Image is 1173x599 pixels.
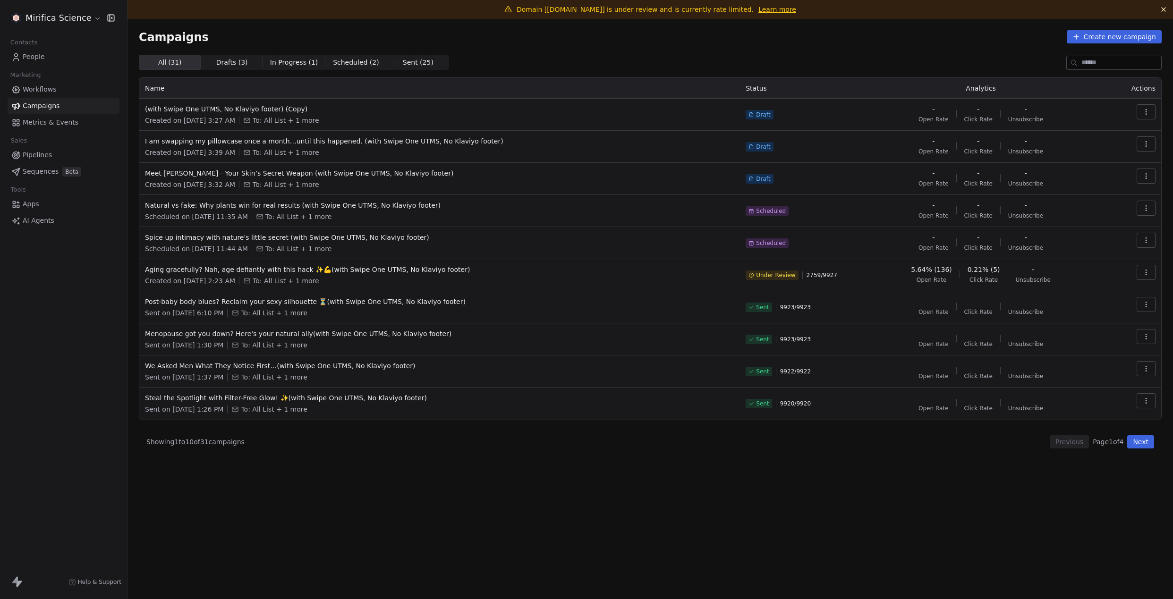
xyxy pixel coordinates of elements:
[756,304,769,311] span: Sent
[780,304,811,311] span: 9923 / 9923
[145,276,235,286] span: Created on [DATE] 2:23 AM
[23,216,54,226] span: AI Agents
[756,271,795,279] span: Under Review
[145,329,734,338] span: Menopause got you down? Here's your natural ally(with Swipe One UTMS, No Klaviyo footer)
[964,212,993,219] span: Click Rate
[1050,435,1089,448] button: Previous
[1008,405,1043,412] span: Unsubscribe
[977,233,979,242] span: -
[918,405,949,412] span: Open Rate
[145,136,734,146] span: I am swapping my pillowcase once a month…until this happened. (with Swipe One UTMS, No Klaviyo fo...
[145,148,235,157] span: Created on [DATE] 3:39 AM
[932,136,935,146] span: -
[918,212,949,219] span: Open Rate
[756,175,770,183] span: Draft
[1008,116,1043,123] span: Unsubscribe
[756,400,769,407] span: Sent
[977,201,979,210] span: -
[918,116,949,123] span: Open Rate
[23,101,59,111] span: Campaigns
[756,239,786,247] span: Scheduled
[968,265,1000,274] span: 0.21% (5)
[964,308,993,316] span: Click Rate
[8,196,119,212] a: Apps
[7,183,30,197] span: Tools
[23,150,52,160] span: Pipelines
[756,111,770,118] span: Draft
[270,58,318,67] span: In Progress ( 1 )
[918,148,949,155] span: Open Rate
[756,336,769,343] span: Sent
[918,244,949,252] span: Open Rate
[1024,169,1027,178] span: -
[23,52,45,62] span: People
[1024,136,1027,146] span: -
[1093,437,1123,447] span: Page 1 of 4
[253,180,319,189] span: To: All List + 1 more
[241,405,307,414] span: To: All List + 1 more
[918,308,949,316] span: Open Rate
[964,340,993,348] span: Click Rate
[932,201,935,210] span: -
[10,12,22,24] img: MIRIFICA%20science_logo_icon-big.png
[1104,78,1161,99] th: Actions
[758,5,796,14] a: Learn more
[932,104,935,114] span: -
[8,147,119,163] a: Pipelines
[145,201,734,210] span: Natural vs fake: Why plants win for real results (with Swipe One UTMS, No Klaviyo footer)
[756,143,770,151] span: Draft
[977,104,979,114] span: -
[918,372,949,380] span: Open Rate
[1024,233,1027,242] span: -
[6,68,45,82] span: Marketing
[145,308,223,318] span: Sent on [DATE] 6:10 PM
[253,116,319,125] span: To: All List + 1 more
[969,276,998,284] span: Click Rate
[6,35,42,50] span: Contacts
[964,372,993,380] span: Click Rate
[146,437,245,447] span: Showing 1 to 10 of 31 campaigns
[1008,372,1043,380] span: Unsubscribe
[253,276,319,286] span: To: All List + 1 more
[1008,180,1043,187] span: Unsubscribe
[241,372,307,382] span: To: All List + 1 more
[23,199,39,209] span: Apps
[964,405,993,412] span: Click Rate
[1008,244,1043,252] span: Unsubscribe
[8,213,119,228] a: AI Agents
[756,368,769,375] span: Sent
[403,58,433,67] span: Sent ( 25 )
[333,58,379,67] span: Scheduled ( 2 )
[23,84,57,94] span: Workflows
[145,212,248,221] span: Scheduled on [DATE] 11:35 AM
[145,233,734,242] span: Spice up intimacy with nature's little secret (with Swipe One UTMS, No Klaviyo footer)
[1032,265,1034,274] span: -
[241,340,307,350] span: To: All List + 1 more
[1067,30,1162,43] button: Create new campaign
[8,49,119,65] a: People
[964,244,993,252] span: Click Rate
[977,136,979,146] span: -
[8,98,119,114] a: Campaigns
[1008,340,1043,348] span: Unsubscribe
[517,6,754,13] span: Domain [[DOMAIN_NAME]] is under review and is currently rate limited.
[265,212,331,221] span: To: All List + 1 more
[145,340,223,350] span: Sent on [DATE] 1:30 PM
[8,82,119,97] a: Workflows
[780,336,811,343] span: 9923 / 9923
[23,167,59,177] span: Sequences
[1008,148,1043,155] span: Unsubscribe
[139,78,740,99] th: Name
[917,276,947,284] span: Open Rate
[1024,104,1027,114] span: -
[964,116,993,123] span: Click Rate
[1016,276,1051,284] span: Unsubscribe
[145,361,734,371] span: We Asked Men What They Notice First…(with Swipe One UTMS, No Klaviyo footer)
[62,167,81,177] span: Beta
[780,400,811,407] span: 9920 / 9920
[1127,435,1154,448] button: Next
[145,297,734,306] span: Post-baby body blues? Reclaim your sexy silhouette ⏳(with Swipe One UTMS, No Klaviyo footer)
[145,244,248,253] span: Scheduled on [DATE] 11:44 AM
[780,368,811,375] span: 9922 / 9922
[911,265,952,274] span: 5.64% (136)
